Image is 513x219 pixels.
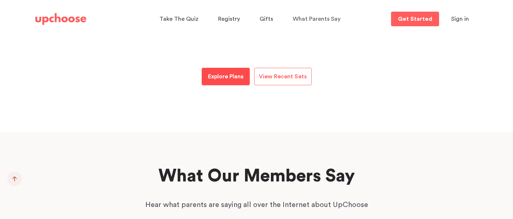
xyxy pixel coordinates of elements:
a: Take The Quiz [159,12,201,26]
p: Hear what parents are saying all over the Internet about UpChoose [118,199,395,211]
h2: What Our Members Say [108,165,405,188]
img: UpChoose [35,13,86,25]
a: What Parents Say [293,12,343,26]
p: Explore Plans [208,72,244,81]
a: Get Started [391,12,439,26]
a: Gifts [260,12,275,26]
p: Get Started [398,16,432,22]
span: Registry [218,16,240,22]
button: Sign in [442,12,478,26]
span: View Recent Sets [259,74,307,79]
a: View Recent Sets [254,68,312,85]
span: Sign in [451,16,469,22]
a: Explore Plans [202,68,250,85]
a: Registry [218,12,242,26]
span: What Parents Say [293,16,340,22]
span: Gifts [260,16,273,22]
a: UpChoose [35,12,86,27]
span: Take The Quiz [159,16,198,22]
